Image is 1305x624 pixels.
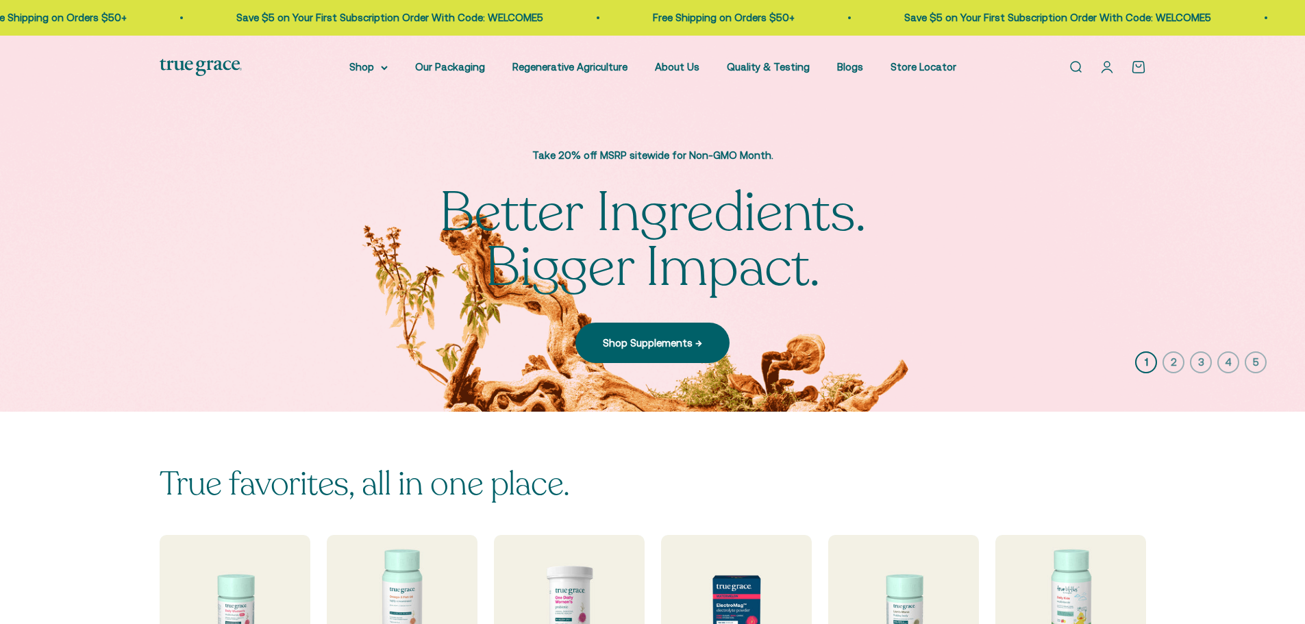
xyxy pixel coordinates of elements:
a: Store Locator [891,61,956,73]
p: Take 20% off MSRP sitewide for Non-GMO Month. [427,147,879,164]
a: Blogs [837,61,863,73]
p: Save $5 on Your First Subscription Order With Code: WELCOME5 [669,10,975,26]
summary: Shop [349,59,388,75]
button: 2 [1163,351,1184,373]
split-lines: True favorites, all in one place. [160,462,570,506]
a: Quality & Testing [727,61,810,73]
a: Regenerative Agriculture [512,61,627,73]
a: Free Shipping on Orders $50+ [1085,12,1227,23]
a: Our Packaging [415,61,485,73]
a: Shop Supplements → [575,323,730,362]
button: 4 [1217,351,1239,373]
button: 1 [1135,351,1157,373]
split-lines: Better Ingredients. Bigger Impact. [439,175,866,305]
a: Free Shipping on Orders $50+ [417,12,559,23]
p: Save $5 on Your First Subscription Order With Code: WELCOME5 [1,10,308,26]
button: 3 [1190,351,1212,373]
a: About Us [655,61,699,73]
button: 5 [1245,351,1267,373]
